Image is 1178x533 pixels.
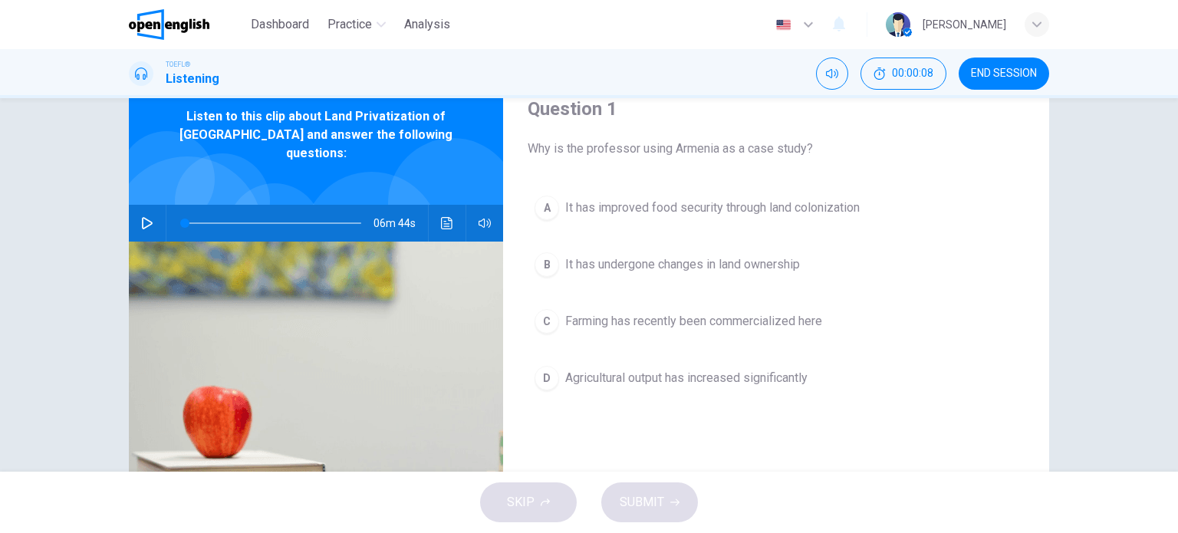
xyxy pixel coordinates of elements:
span: 06m 44s [373,205,428,242]
h1: Listening [166,70,219,88]
div: [PERSON_NAME] [923,15,1006,34]
button: END SESSION [959,58,1049,90]
button: CFarming has recently been commercialized here [528,302,1025,341]
button: DAgricultural output has increased significantly [528,359,1025,397]
span: Practice [327,15,372,34]
div: C [535,309,559,334]
button: AIt has improved food security through land colonization [528,189,1025,227]
span: Why is the professor using Armenia as a case study? [528,140,1025,158]
img: Profile picture [886,12,910,37]
img: en [774,19,793,31]
div: Hide [860,58,946,90]
button: BIt has undergone changes in land ownership [528,245,1025,284]
span: Listen to this clip about Land Privatization of [GEOGRAPHIC_DATA] and answer the following questi... [179,107,453,163]
h4: Question 1 [528,97,1025,121]
span: 00:00:08 [892,67,933,80]
div: Mute [816,58,848,90]
button: Dashboard [245,11,315,38]
button: Click to see the audio transcription [435,205,459,242]
span: Farming has recently been commercialized here [565,312,822,331]
button: Analysis [398,11,456,38]
button: Practice [321,11,392,38]
a: OpenEnglish logo [129,9,245,40]
div: B [535,252,559,277]
span: It has improved food security through land colonization [565,199,860,217]
button: 00:00:08 [860,58,946,90]
span: Analysis [404,15,450,34]
div: D [535,366,559,390]
span: TOEFL® [166,59,190,70]
img: OpenEnglish logo [129,9,209,40]
span: Agricultural output has increased significantly [565,369,808,387]
span: It has undergone changes in land ownership [565,255,800,274]
span: END SESSION [971,67,1037,80]
div: A [535,196,559,220]
span: Dashboard [251,15,309,34]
